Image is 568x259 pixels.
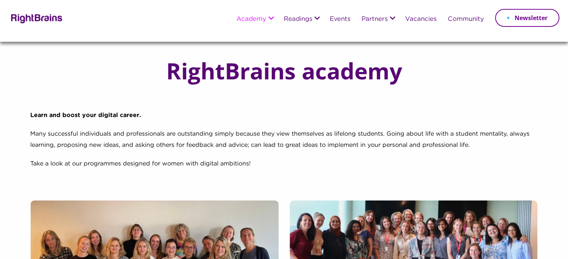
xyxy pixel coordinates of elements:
a: Newsletter [495,9,559,27]
img: Rightbrains [9,13,63,23]
a: Readings [284,16,312,23]
a: Community [448,16,484,23]
a: Events [330,16,350,23]
a: Academy [236,16,266,23]
strong: Learn and boost your digital career. [30,113,141,118]
span: Many successful individuals and professionals are outstanding simply because they view themselves... [30,131,530,148]
span: Take a look at our programmes designed for women with digital ambitions! [30,161,251,167]
a: Vacancies [405,16,437,23]
a: Partners [361,16,388,23]
h1: RightBrains academy [151,59,417,83]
